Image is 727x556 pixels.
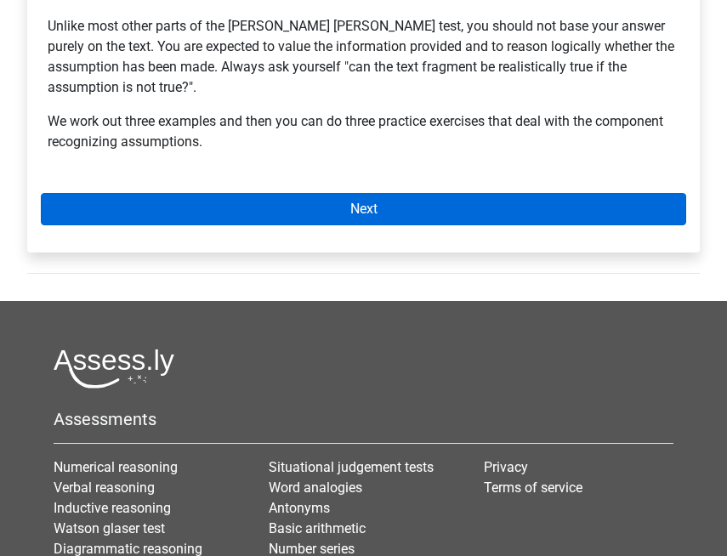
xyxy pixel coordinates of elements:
a: Watson glaser test [54,520,165,536]
a: Numerical reasoning [54,459,178,475]
a: Inductive reasoning [54,500,171,516]
a: Situational judgement tests [269,459,434,475]
p: We work out three examples and then you can do three practice exercises that deal with the compon... [48,111,679,152]
h5: Assessments [54,409,673,429]
a: Verbal reasoning [54,479,155,496]
img: Assessly logo [54,349,174,389]
p: Unlike most other parts of the [PERSON_NAME] [PERSON_NAME] test, you should not base your answer ... [48,16,679,98]
a: Terms of service [484,479,582,496]
a: Next [41,193,686,225]
a: Word analogies [269,479,362,496]
a: Antonyms [269,500,330,516]
a: Basic arithmetic [269,520,366,536]
a: Privacy [484,459,528,475]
